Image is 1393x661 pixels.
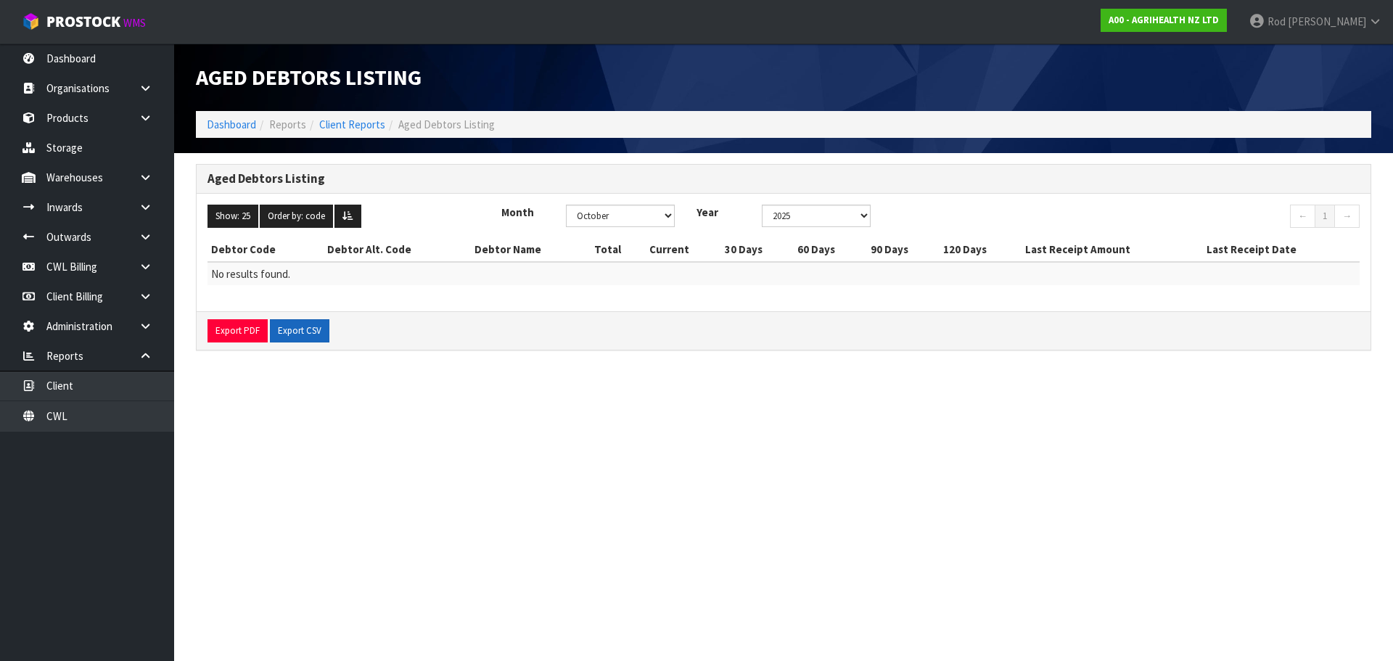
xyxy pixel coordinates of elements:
[471,238,591,261] th: Debtor Name
[207,319,268,342] button: Export PDF
[324,238,471,261] th: Debtor Alt. Code
[398,118,495,131] span: Aged Debtors Listing
[892,205,1360,231] nav: Page navigation
[270,319,329,342] button: Export CSV
[319,118,385,131] a: Client Reports
[207,238,324,261] th: Debtor Code
[591,238,646,261] th: Total
[196,63,422,91] span: Aged Debtors Listing
[721,238,794,261] th: 30 Days
[794,238,866,261] th: 60 Days
[940,238,1022,261] th: 120 Days
[1288,15,1366,28] span: [PERSON_NAME]
[490,205,556,220] label: Month
[1022,238,1203,261] th: Last Receipt Amount
[1203,238,1360,261] th: Last Receipt Date
[867,238,940,261] th: 90 Days
[207,172,1360,186] h3: Aged Debtors Listing
[1267,15,1286,28] span: Rod
[1315,205,1335,228] a: 1
[123,16,146,30] small: WMS
[22,12,40,30] img: cube-alt.png
[207,262,1360,285] td: No results found.
[686,205,751,220] label: Year
[207,118,256,131] a: Dashboard
[1101,9,1227,32] a: A00 - AGRIHEALTH NZ LTD
[260,205,333,228] button: Order by: code
[646,238,722,261] th: Current
[207,205,258,228] button: Show: 25
[1109,14,1219,26] strong: A00 - AGRIHEALTH NZ LTD
[46,12,120,31] span: ProStock
[269,118,306,131] span: Reports
[1290,205,1315,228] a: ←
[1334,205,1360,228] a: →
